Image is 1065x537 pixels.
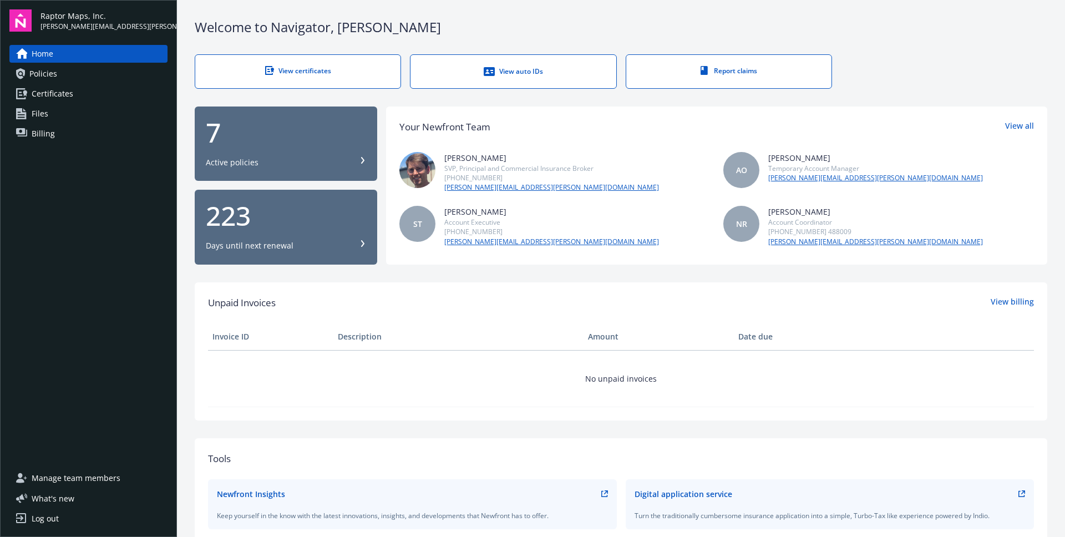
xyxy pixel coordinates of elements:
[444,164,659,173] div: SVP, Principal and Commercial Insurance Broker
[736,218,747,230] span: NR
[768,152,983,164] div: [PERSON_NAME]
[217,511,608,520] div: Keep yourself in the know with the latest innovations, insights, and developments that Newfront h...
[768,217,983,227] div: Account Coordinator
[433,66,594,77] div: View auto IDs
[444,237,659,247] a: [PERSON_NAME][EMAIL_ADDRESS][PERSON_NAME][DOMAIN_NAME]
[768,164,983,173] div: Temporary Account Manager
[9,9,32,32] img: navigator-logo.svg
[40,9,168,32] button: Raptor Maps, Inc.[PERSON_NAME][EMAIL_ADDRESS][PERSON_NAME][DOMAIN_NAME]
[195,190,377,265] button: 223Days until next renewal
[9,105,168,123] a: Files
[444,206,659,217] div: [PERSON_NAME]
[32,105,48,123] span: Files
[991,296,1034,310] a: View billing
[444,183,659,192] a: [PERSON_NAME][EMAIL_ADDRESS][PERSON_NAME][DOMAIN_NAME]
[32,125,55,143] span: Billing
[208,296,276,310] span: Unpaid Invoices
[217,66,378,75] div: View certificates
[217,488,285,500] div: Newfront Insights
[333,323,584,350] th: Description
[9,45,168,63] a: Home
[206,202,366,229] div: 223
[444,173,659,183] div: [PHONE_NUMBER]
[584,323,734,350] th: Amount
[1005,120,1034,134] a: View all
[768,173,983,183] a: [PERSON_NAME][EMAIL_ADDRESS][PERSON_NAME][DOMAIN_NAME]
[768,227,983,236] div: [PHONE_NUMBER] 488009
[635,511,1026,520] div: Turn the traditionally cumbersome insurance application into a simple, Turbo-Tax like experience ...
[29,65,57,83] span: Policies
[734,323,859,350] th: Date due
[635,488,732,500] div: Digital application service
[32,469,120,487] span: Manage team members
[9,125,168,143] a: Billing
[32,510,59,528] div: Log out
[32,85,73,103] span: Certificates
[9,65,168,83] a: Policies
[206,240,293,251] div: Days until next renewal
[208,452,1034,466] div: Tools
[208,323,333,350] th: Invoice ID
[9,493,92,504] button: What's new
[195,18,1047,37] div: Welcome to Navigator , [PERSON_NAME]
[768,206,983,217] div: [PERSON_NAME]
[648,66,809,75] div: Report claims
[9,469,168,487] a: Manage team members
[444,217,659,227] div: Account Executive
[206,157,258,168] div: Active policies
[208,350,1034,407] td: No unpaid invoices
[768,237,983,247] a: [PERSON_NAME][EMAIL_ADDRESS][PERSON_NAME][DOMAIN_NAME]
[32,45,53,63] span: Home
[40,10,168,22] span: Raptor Maps, Inc.
[444,152,659,164] div: [PERSON_NAME]
[195,107,377,181] button: 7Active policies
[444,227,659,236] div: [PHONE_NUMBER]
[195,54,401,89] a: View certificates
[40,22,168,32] span: [PERSON_NAME][EMAIL_ADDRESS][PERSON_NAME][DOMAIN_NAME]
[410,54,616,89] a: View auto IDs
[413,218,422,230] span: ST
[399,152,435,188] img: photo
[9,85,168,103] a: Certificates
[206,119,366,146] div: 7
[32,493,74,504] span: What ' s new
[626,54,832,89] a: Report claims
[736,164,747,176] span: AO
[399,120,490,134] div: Your Newfront Team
